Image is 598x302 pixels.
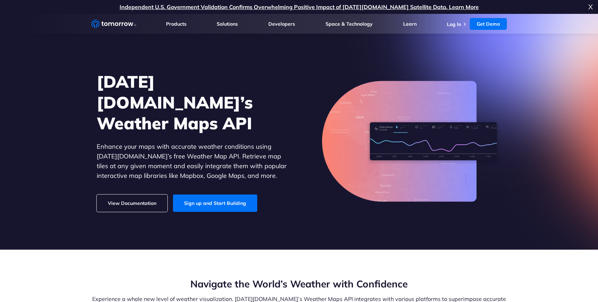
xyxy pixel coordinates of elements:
a: Sign up and Start Building [173,195,257,212]
a: View Documentation [97,195,167,212]
h2: Navigate the World’s Weather with Confidence [91,277,507,291]
a: Home link [91,19,136,29]
p: Enhance your maps with accurate weather conditions using [DATE][DOMAIN_NAME]’s free Weather Map A... [97,142,287,181]
h1: [DATE][DOMAIN_NAME]’s Weather Maps API [97,71,287,133]
a: Learn [403,21,417,27]
a: Get Demo [470,18,507,30]
a: Independent U.S. Government Validation Confirms Overwhelming Positive Impact of [DATE][DOMAIN_NAM... [120,3,479,10]
a: Developers [268,21,295,27]
a: Space & Technology [326,21,373,27]
a: Solutions [217,21,238,27]
a: Log In [447,21,461,27]
a: Products [166,21,187,27]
